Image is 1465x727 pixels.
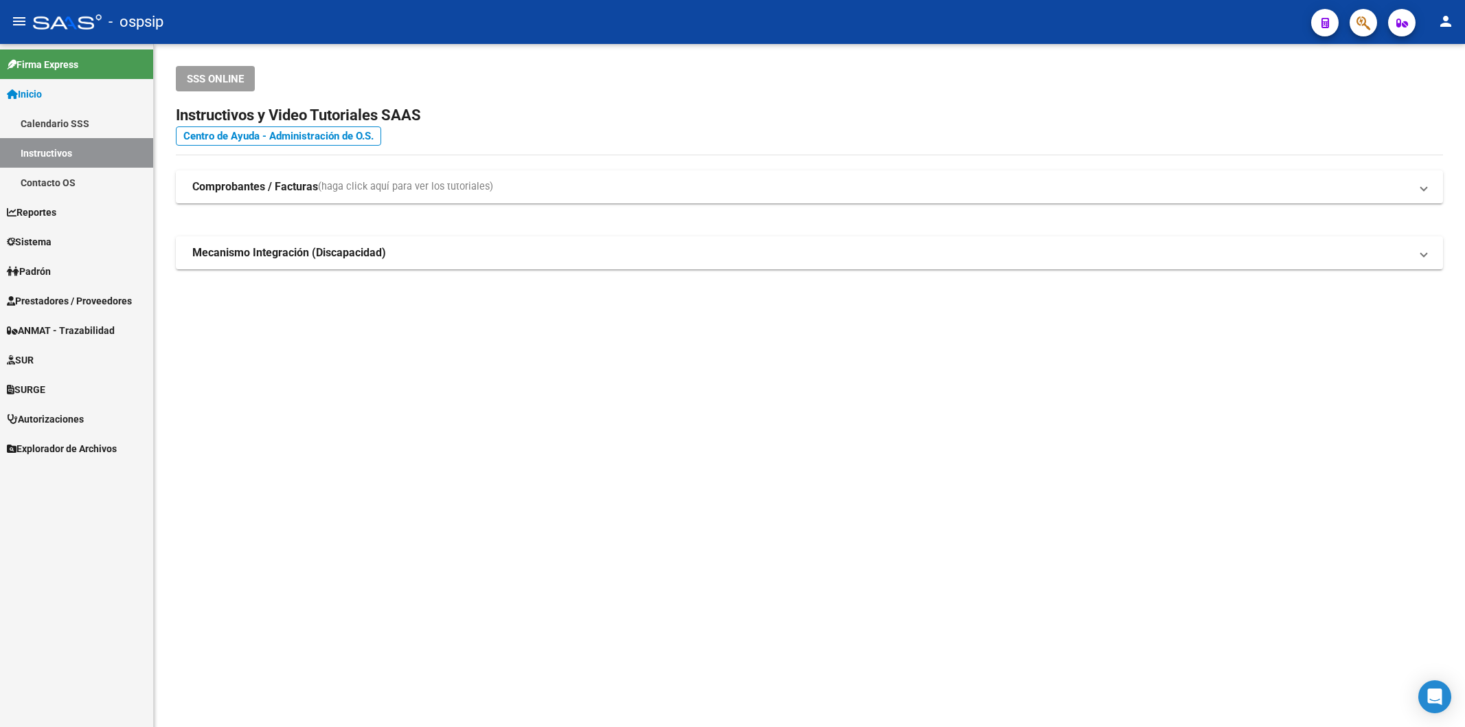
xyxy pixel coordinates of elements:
[7,382,45,397] span: SURGE
[11,13,27,30] mat-icon: menu
[1418,680,1451,713] div: Open Intercom Messenger
[7,412,84,427] span: Autorizaciones
[192,245,386,260] strong: Mecanismo Integración (Discapacidad)
[318,179,493,194] span: (haga click aquí para ver los tutoriales)
[176,66,255,91] button: SSS ONLINE
[7,264,51,279] span: Padrón
[176,170,1443,203] mat-expansion-panel-header: Comprobantes / Facturas(haga click aquí para ver los tutoriales)
[176,102,1443,128] h2: Instructivos y Video Tutoriales SAAS
[176,236,1443,269] mat-expansion-panel-header: Mecanismo Integración (Discapacidad)
[7,293,132,309] span: Prestadores / Proveedores
[7,323,115,338] span: ANMAT - Trazabilidad
[109,7,163,37] span: - ospsip
[187,73,244,85] span: SSS ONLINE
[7,87,42,102] span: Inicio
[7,57,78,72] span: Firma Express
[192,179,318,194] strong: Comprobantes / Facturas
[7,234,52,249] span: Sistema
[7,205,56,220] span: Reportes
[7,353,34,368] span: SUR
[1438,13,1454,30] mat-icon: person
[176,126,381,146] a: Centro de Ayuda - Administración de O.S.
[7,441,117,456] span: Explorador de Archivos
